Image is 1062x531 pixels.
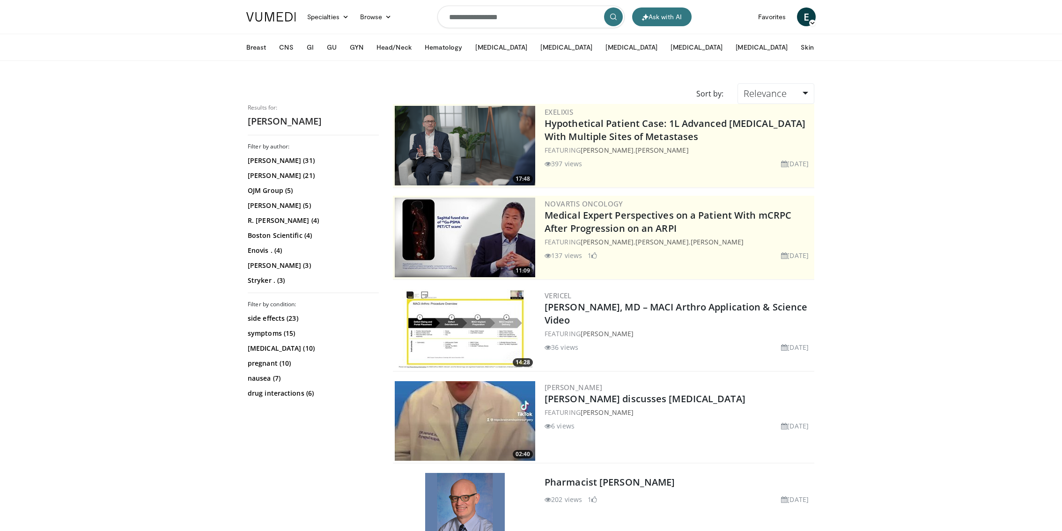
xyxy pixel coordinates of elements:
[395,106,535,185] a: 17:48
[248,261,376,270] a: [PERSON_NAME] (3)
[737,83,814,104] a: Relevance
[513,450,533,458] span: 02:40
[248,156,376,165] a: [PERSON_NAME] (31)
[246,12,296,22] img: VuMedi Logo
[581,408,634,417] a: [PERSON_NAME]
[248,359,376,368] a: pregnant (10)
[248,301,379,308] h3: Filter by condition:
[395,381,535,461] img: e4f4b9e0-daa4-4379-9c1e-4ebe0667dd2c.300x170_q85_crop-smart_upscale.jpg
[248,344,376,353] a: [MEDICAL_DATA] (10)
[395,106,535,185] img: 84b4300d-85e9-460f-b732-bf58958c3fce.png.300x170_q85_crop-smart_upscale.png
[248,276,376,285] a: Stryker . (3)
[248,389,376,398] a: drug interactions (6)
[781,342,809,352] li: [DATE]
[248,171,376,180] a: [PERSON_NAME] (21)
[513,266,533,275] span: 11:09
[665,38,728,57] button: [MEDICAL_DATA]
[635,237,688,246] a: [PERSON_NAME]
[781,251,809,260] li: [DATE]
[344,38,369,57] button: GYN
[395,289,535,369] a: 14:28
[273,38,299,57] button: CNS
[689,83,730,104] div: Sort by:
[371,38,417,57] button: Head/Neck
[600,38,663,57] button: [MEDICAL_DATA]
[545,421,575,431] li: 6 views
[535,38,598,57] button: [MEDICAL_DATA]
[248,186,376,195] a: OJM Group (5)
[248,104,379,111] p: Results for:
[248,314,376,323] a: side effects (23)
[395,381,535,461] a: 02:40
[545,159,582,169] li: 397 views
[248,216,376,225] a: R. [PERSON_NAME] (4)
[248,201,376,210] a: [PERSON_NAME] (5)
[795,38,819,57] button: Skin
[635,146,688,155] a: [PERSON_NAME]
[437,6,625,28] input: Search topics, interventions
[781,421,809,431] li: [DATE]
[691,237,744,246] a: [PERSON_NAME]
[395,198,535,277] a: 11:09
[545,392,745,405] a: [PERSON_NAME] discusses [MEDICAL_DATA]
[545,291,572,300] a: Vericel
[730,38,793,57] button: [MEDICAL_DATA]
[513,358,533,367] span: 14:28
[301,38,319,57] button: GI
[248,143,379,150] h3: Filter by author:
[545,145,812,155] div: FEATURING ,
[545,494,582,504] li: 202 views
[781,494,809,504] li: [DATE]
[470,38,533,57] button: [MEDICAL_DATA]
[545,237,812,247] div: FEATURING , ,
[588,251,597,260] li: 1
[248,231,376,240] a: Boston Scientific (4)
[419,38,468,57] button: Hematology
[241,38,272,57] button: Breast
[545,342,578,352] li: 36 views
[354,7,398,26] a: Browse
[581,146,634,155] a: [PERSON_NAME]
[545,199,623,208] a: Novartis Oncology
[744,87,787,100] span: Relevance
[395,198,535,277] img: 918109e9-db38-4028-9578-5f15f4cfacf3.jpg.300x170_q85_crop-smart_upscale.jpg
[581,329,634,338] a: [PERSON_NAME]
[545,329,812,339] div: FEATURING
[752,7,791,26] a: Favorites
[513,175,533,183] span: 17:48
[797,7,816,26] a: E
[545,251,582,260] li: 137 views
[248,115,379,127] h2: [PERSON_NAME]
[545,301,807,326] a: [PERSON_NAME], MD – MACI Arthro Application & Science Video
[545,407,812,417] div: FEATURING
[248,246,376,255] a: Enovis . (4)
[588,494,597,504] li: 1
[545,476,675,488] a: Pharmacist [PERSON_NAME]
[395,289,535,369] img: 2444198d-1b18-4a77-bb67-3e21827492e5.300x170_q85_crop-smart_upscale.jpg
[545,209,791,235] a: Medical Expert Perspectives on a Patient With mCRPC After Progression on an ARPI
[781,159,809,169] li: [DATE]
[581,237,634,246] a: [PERSON_NAME]
[321,38,342,57] button: GU
[248,374,376,383] a: nausea (7)
[302,7,354,26] a: Specialties
[545,117,805,143] a: Hypothetical Patient Case: 1L Advanced [MEDICAL_DATA] With Multiple Sites of Metastases
[545,107,573,117] a: Exelixis
[632,7,692,26] button: Ask with AI
[248,329,376,338] a: symptoms (15)
[545,383,602,392] a: [PERSON_NAME]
